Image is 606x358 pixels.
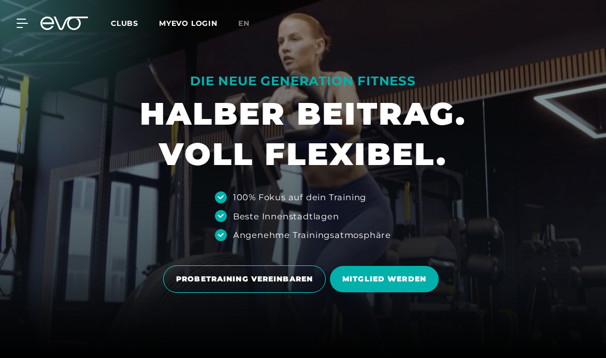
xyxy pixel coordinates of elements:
[176,274,313,285] span: PROBETRAINING VEREINBAREN
[111,18,159,28] a: Clubs
[233,191,366,203] div: 100% Fokus auf dein Training
[140,94,466,174] h1: HALBER BEITRAG. VOLL FLEXIBEL.
[140,73,466,90] div: DIE NEUE GENERATION FITNESS
[330,258,443,300] a: MITGLIED WERDEN
[111,19,138,28] span: Clubs
[342,274,426,285] span: MITGLIED WERDEN
[238,19,250,28] span: en
[238,18,262,29] a: en
[159,19,218,28] a: MYEVO LOGIN
[233,210,339,222] div: Beste Innenstadtlagen
[233,229,391,241] div: Angenehme Trainingsatmosphäre
[163,258,330,301] a: PROBETRAINING VEREINBAREN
